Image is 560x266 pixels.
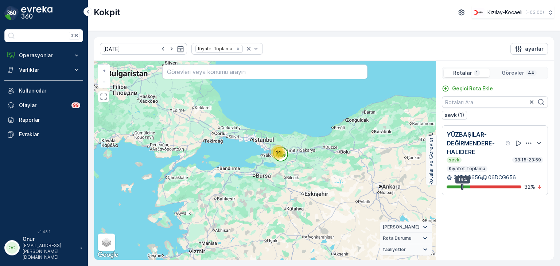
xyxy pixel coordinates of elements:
[100,43,187,55] input: dd/mm/yyyy
[383,247,406,253] span: faaliyetler
[102,78,106,85] span: −
[73,102,79,108] p: 99
[442,96,548,108] input: Rotaları Ara
[4,48,83,63] button: Operasyonlar
[6,242,18,254] div: OO
[96,250,120,260] img: Google
[4,127,83,142] a: Evraklar
[196,45,233,52] div: Kıyafet Toplama
[4,6,19,20] img: logo
[162,64,367,79] input: Görevleri veya konumu arayın
[453,69,472,77] p: Rotalar
[455,176,470,184] div: 19%
[4,235,83,260] button: OOOnur[EMAIL_ADDRESS][PERSON_NAME][DOMAIN_NAME]
[448,166,486,172] p: Kıyafet Toplama
[271,145,285,160] div: 44
[98,76,109,87] a: Uzaklaştır
[19,131,80,138] p: Evraklar
[98,234,114,250] a: Layers
[94,7,121,18] p: Kokpit
[487,9,522,16] p: Kızılay-Kocaeli
[445,112,464,119] p: sevk (1)
[525,45,544,52] p: ayarlar
[102,67,106,74] span: +
[475,70,479,76] p: 1
[510,43,548,55] button: ayarlar
[380,222,432,233] summary: [PERSON_NAME]
[505,140,511,146] div: Yardım Araç İkonu
[527,70,535,76] p: 44
[19,116,80,124] p: Raporlar
[19,102,67,109] p: Olaylar
[454,174,481,181] p: 06DCG656
[19,52,69,59] p: Operasyonlar
[23,243,77,260] p: [EMAIL_ADDRESS][PERSON_NAME][DOMAIN_NAME]
[442,111,467,120] button: sevk (1)
[524,183,535,191] p: 32 %
[4,83,83,98] a: Kullanıcılar
[96,250,120,260] a: Bu bölgeyi Google Haritalar'da açın (yeni pencerede açılır)
[275,149,281,155] span: 44
[23,235,77,243] p: Onur
[21,6,52,20] img: logo_dark-DEwI_e13.png
[19,87,80,94] p: Kullanıcılar
[19,66,69,74] p: Varlıklar
[448,157,460,163] p: sevk
[71,33,78,39] p: ⌘B
[472,6,554,19] button: Kızılay-Kocaeli(+03:00)
[502,69,524,77] p: Görevler
[472,8,485,16] img: k%C4%B1z%C4%B1lay_0jL9uU1.png
[234,46,242,52] div: Remove Kıyafet Toplama
[447,130,504,156] p: YÜZBAŞILAR-DEĞİRMENDERE- HALIDERE
[380,244,432,255] summary: faaliyetler
[98,65,109,76] a: Yakınlaştır
[514,157,542,163] p: 08:15-23:59
[427,137,435,185] p: Rotalar ve Görevler
[383,235,411,241] span: Rota Durumu
[4,113,83,127] a: Raporlar
[4,63,83,77] button: Varlıklar
[383,224,420,230] span: [PERSON_NAME]
[380,233,432,244] summary: Rota Durumu
[4,98,83,113] a: Olaylar99
[488,174,516,181] p: 06DCG656
[442,85,493,92] a: Geçici Rota Ekle
[452,85,493,92] p: Geçici Rota Ekle
[525,9,544,15] p: ( +03:00 )
[4,230,83,234] span: v 1.48.1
